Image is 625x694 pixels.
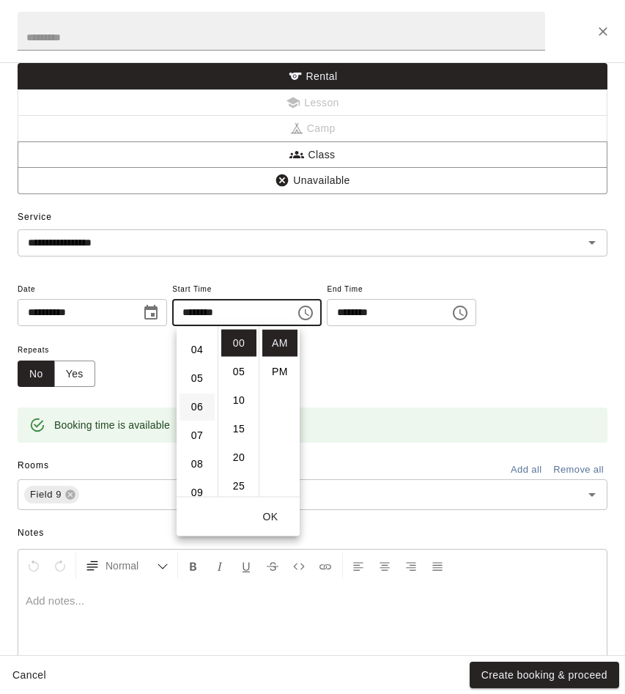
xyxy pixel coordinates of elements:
button: Right Align [399,553,424,579]
button: Choose time, selected time is 12:30 AM [445,298,475,328]
button: No [18,361,55,388]
span: Repeats [18,341,107,361]
button: Remove all [550,459,607,481]
div: Booking time is available [54,412,170,438]
button: OK [247,503,294,531]
span: Notes [18,522,607,545]
span: Camps can only be created in the Services page [18,116,607,142]
li: 10 minutes [221,387,256,414]
li: 20 minutes [221,444,256,471]
button: Center Align [372,553,397,579]
button: Open [582,232,602,253]
li: 0 minutes [221,330,256,357]
li: 7 hours [180,422,215,449]
span: Service [18,212,52,222]
li: 8 hours [180,451,215,478]
li: PM [262,358,297,385]
li: 6 hours [180,394,215,421]
li: 5 minutes [221,358,256,385]
span: Lessons must be created in the Services page first [18,90,607,117]
button: Choose date, selected date is Oct 31, 2025 [136,298,166,328]
li: AM [262,330,297,357]
button: Left Align [346,553,371,579]
li: 15 minutes [221,416,256,443]
button: Cancel [6,662,53,689]
span: Normal [106,558,157,573]
ul: Select meridiem [259,327,300,497]
span: Field 9 [24,487,67,502]
button: Format Italics [207,553,232,579]
span: Start Time [172,280,322,300]
button: Create booking & proceed [470,662,619,689]
button: Undo [21,553,46,579]
div: Field 9 [24,486,79,503]
span: End Time [327,280,476,300]
button: Format Bold [181,553,206,579]
button: Class [18,141,607,169]
button: Unavailable [18,167,607,194]
div: outlined button group [18,361,95,388]
li: 9 hours [180,479,215,506]
button: Formatting Options [79,553,174,579]
button: Format Strikethrough [260,553,285,579]
button: Choose time, selected time is 12:00 AM [291,298,320,328]
button: Add all [503,459,550,481]
button: Insert Code [286,553,311,579]
button: Redo [48,553,73,579]
li: 4 hours [180,336,215,363]
button: Format Underline [234,553,259,579]
button: Open [582,484,602,505]
button: Yes [54,361,95,388]
button: Close [590,18,616,45]
span: Rooms [18,460,49,470]
li: 5 hours [180,365,215,392]
button: Rental [18,63,607,90]
button: Insert Link [313,553,338,579]
span: Date [18,280,167,300]
ul: Select hours [177,327,218,497]
li: 25 minutes [221,473,256,500]
button: Justify Align [425,553,450,579]
ul: Select minutes [218,327,259,497]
